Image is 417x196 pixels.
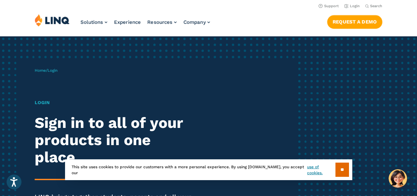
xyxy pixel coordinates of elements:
div: This site uses cookies to provide our customers with a more personal experience. By using [DOMAIN... [65,159,352,180]
span: / [35,68,57,73]
a: use of cookies. [307,164,335,176]
nav: Primary Navigation [80,14,210,36]
a: Resources [147,19,177,25]
span: Login [48,68,57,73]
nav: Button Navigation [327,14,382,28]
button: Open Search Bar [365,4,382,9]
a: Experience [114,19,141,25]
a: Home [35,68,46,73]
a: Company [183,19,210,25]
span: Company [183,19,206,25]
h1: Login [35,99,195,106]
a: Solutions [80,19,107,25]
a: Login [344,4,360,8]
a: Support [319,4,339,8]
img: LINQ | K‑12 Software [35,14,70,26]
button: Hello, have a question? Let’s chat. [389,169,407,188]
span: Resources [147,19,172,25]
h2: Sign in to all of your products in one place. [35,114,195,166]
span: Solutions [80,19,103,25]
span: Search [370,4,382,8]
a: Request a Demo [327,15,382,28]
